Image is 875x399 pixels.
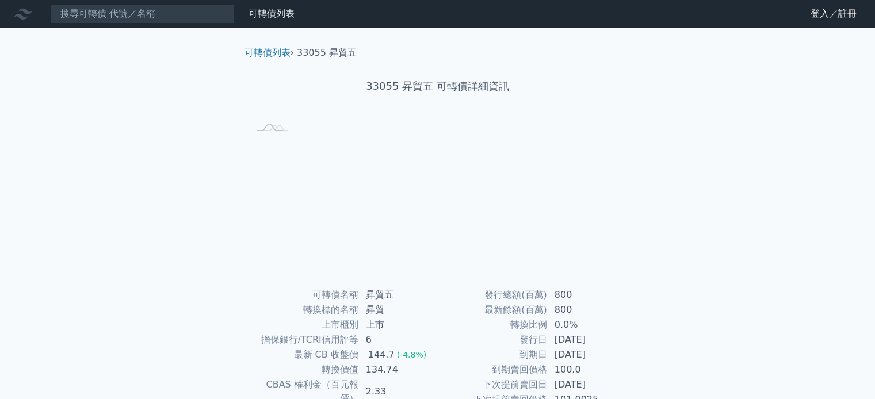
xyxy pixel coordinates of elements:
[438,377,548,392] td: 下次提前賣回日
[438,362,548,377] td: 到期賣回價格
[359,332,438,347] td: 6
[548,287,626,302] td: 800
[249,317,359,332] td: 上市櫃別
[51,4,235,24] input: 搜尋可轉債 代號／名稱
[244,46,294,60] li: ›
[249,347,359,362] td: 最新 CB 收盤價
[297,46,357,60] li: 33055 昇貿五
[249,287,359,302] td: 可轉債名稱
[548,332,626,347] td: [DATE]
[359,302,438,317] td: 昇貿
[249,8,295,19] a: 可轉債列表
[244,47,291,58] a: 可轉債列表
[366,348,397,362] div: 144.7
[359,362,438,377] td: 134.74
[548,302,626,317] td: 800
[548,362,626,377] td: 100.0
[397,350,427,359] span: (-4.8%)
[359,317,438,332] td: 上市
[359,287,438,302] td: 昇貿五
[438,347,548,362] td: 到期日
[249,362,359,377] td: 轉換價值
[438,287,548,302] td: 發行總額(百萬)
[438,332,548,347] td: 發行日
[548,317,626,332] td: 0.0%
[249,332,359,347] td: 擔保銀行/TCRI信用評等
[438,317,548,332] td: 轉換比例
[249,302,359,317] td: 轉換標的名稱
[235,78,640,94] h1: 33055 昇貿五 可轉債詳細資訊
[438,302,548,317] td: 最新餘額(百萬)
[801,5,866,23] a: 登入／註冊
[548,377,626,392] td: [DATE]
[548,347,626,362] td: [DATE]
